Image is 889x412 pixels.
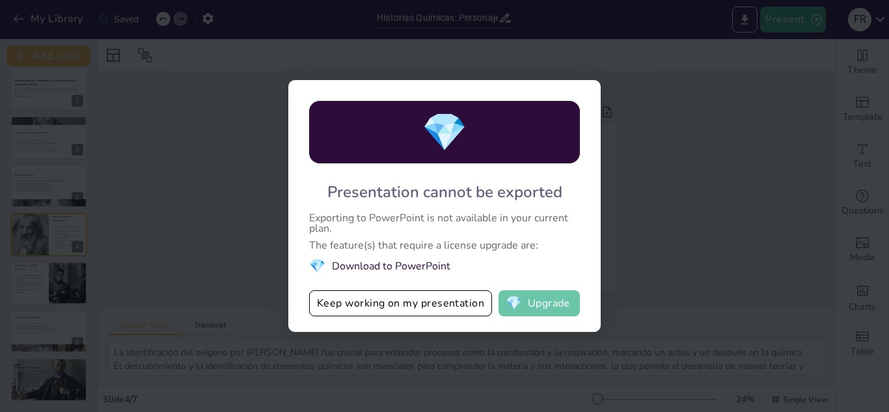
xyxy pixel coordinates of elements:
[309,240,580,251] div: The feature(s) that require a license upgrade are:
[506,297,522,310] span: diamond
[309,257,580,275] li: Download to PowerPoint
[309,257,325,275] span: diamond
[309,213,580,234] div: Exporting to PowerPoint is not available in your current plan.
[327,182,562,202] div: Presentation cannot be exported
[499,290,580,316] button: diamondUpgrade
[309,290,492,316] button: Keep working on my presentation
[422,107,467,158] span: diamond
